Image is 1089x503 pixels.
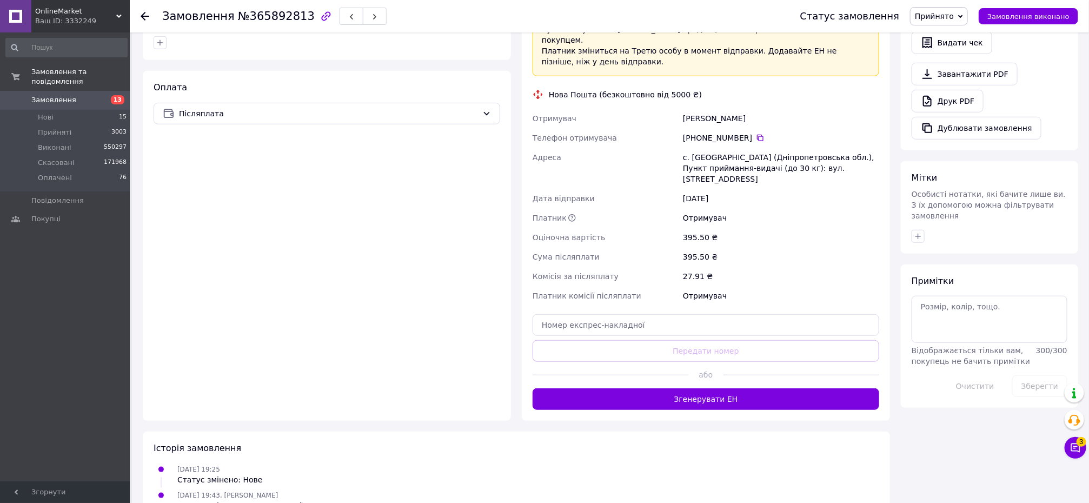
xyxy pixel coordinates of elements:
span: Замовлення виконано [987,12,1070,21]
span: Примітки [912,276,954,286]
input: Номер експрес-накладної [533,314,879,336]
span: 3003 [111,128,127,137]
span: [DATE] 19:43, [PERSON_NAME] [177,492,278,499]
span: Особисті нотатки, які бачите лише ви. З їх допомогою можна фільтрувати замовлення [912,190,1066,220]
div: Ваш ID: 3332249 [35,16,130,26]
div: Статус замовлення [800,11,900,22]
span: Комісія за післяплату [533,272,619,281]
button: Чат з покупцем3 [1065,437,1086,459]
span: Сума післяплати [533,253,600,261]
span: Телефон отримувача [533,134,617,142]
span: Платник комісії післяплати [533,292,641,300]
div: с. [GEOGRAPHIC_DATA] (Дніпропетровська обл.), Пункт приймання-видачі (до 30 кг): вул. [STREET_ADD... [681,148,881,189]
div: [PHONE_NUMBER] [683,133,879,143]
span: Відображається тільки вам, покупець не бачить примітки [912,346,1030,366]
span: Отримувач [533,114,576,123]
span: Мітки [912,173,938,183]
span: Дата відправки [533,194,595,203]
span: Адреса [533,153,561,162]
div: Отримувач [681,286,881,306]
div: 395.50 ₴ [681,228,881,247]
span: OnlineMarket [35,6,116,16]
span: Історія замовлення [154,443,241,453]
span: Прийнято [915,12,954,21]
div: Повернутися назад [141,11,149,22]
span: Виконані [38,143,71,153]
span: Прийняті [38,128,71,137]
span: Замовлення та повідомлення [31,67,130,87]
div: Сума списується з [PERSON_NAME] продавця після отримання замовлення покупцем. Платник зміниться н... [542,24,870,67]
span: Повідомлення [31,196,84,206]
div: 395.50 ₴ [681,247,881,267]
span: 550297 [104,143,127,153]
div: Отримувач [681,208,881,228]
a: Друк PDF [912,90,984,112]
span: Післяплата [179,108,478,120]
span: Оплата [154,82,187,92]
span: Замовлення [162,10,235,23]
input: Пошук [5,38,128,57]
div: Статус змінено: Нове [177,474,263,485]
span: Оплачені [38,173,72,183]
span: Замовлення [31,95,76,105]
div: 27.91 ₴ [681,267,881,286]
button: Видати чек [912,31,992,54]
button: Згенерувати ЕН [533,388,879,410]
span: №365892813 [238,10,315,23]
span: 300 / 300 [1036,346,1067,355]
div: [DATE] [681,189,881,208]
span: [DATE] 19:25 [177,466,220,473]
span: Платник [533,214,567,222]
span: 13 [111,95,124,104]
span: Оціночна вартість [533,233,605,242]
span: або [688,369,723,380]
span: 15 [119,112,127,122]
button: Замовлення виконано [979,8,1078,24]
a: Завантажити PDF [912,63,1018,85]
span: 76 [119,173,127,183]
span: 3 [1077,437,1086,447]
span: Покупці [31,214,61,224]
span: Нові [38,112,54,122]
span: Скасовані [38,158,75,168]
span: 171968 [104,158,127,168]
div: Нова Пошта (безкоштовно від 5000 ₴) [546,89,705,100]
button: Дублювати замовлення [912,117,1041,140]
div: [PERSON_NAME] [681,109,881,128]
